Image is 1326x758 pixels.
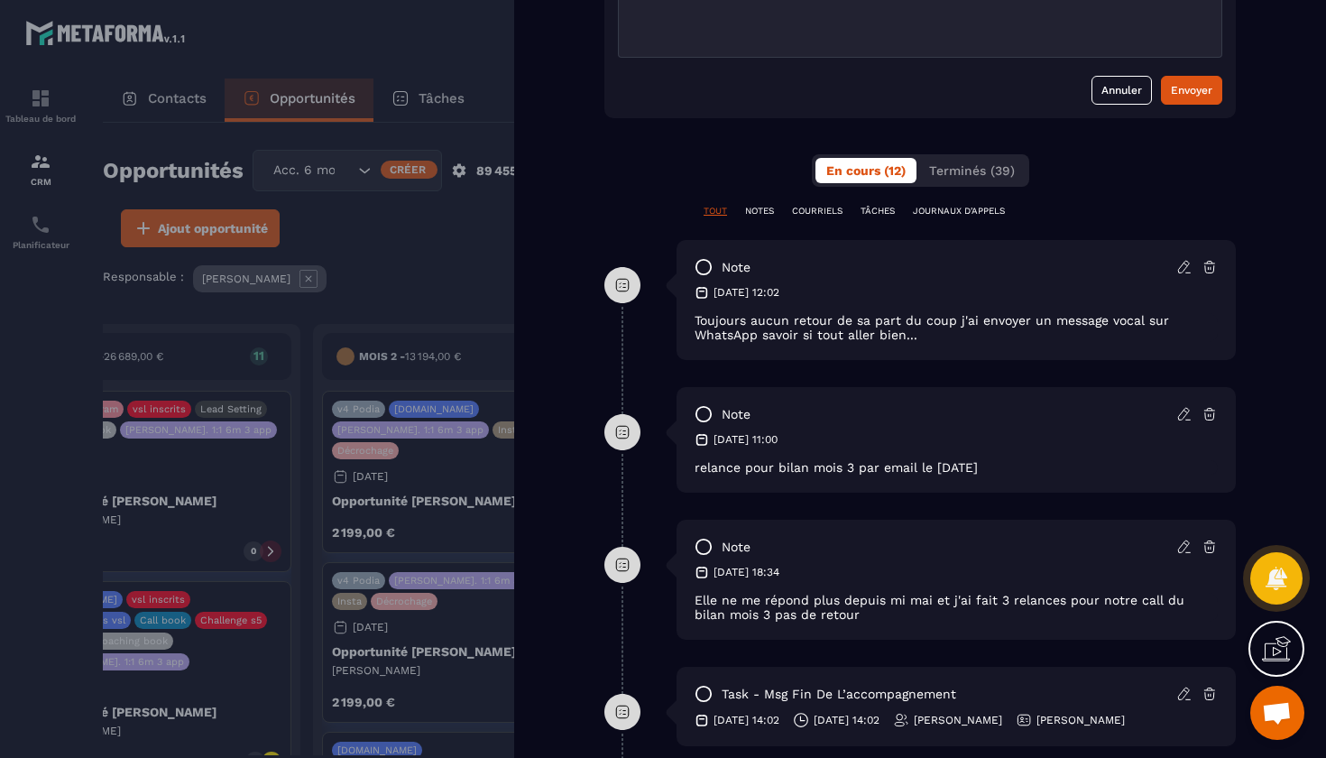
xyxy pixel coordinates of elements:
[929,163,1015,178] span: Terminés (39)
[918,158,1026,183] button: Terminés (39)
[814,713,879,727] p: [DATE] 14:02
[815,158,916,183] button: En cours (12)
[913,205,1005,217] p: JOURNAUX D'APPELS
[722,686,956,703] p: task - Msg fin de l’accompagnement
[914,713,1002,727] p: [PERSON_NAME]
[704,205,727,217] p: TOUT
[714,713,779,727] p: [DATE] 14:02
[722,539,750,556] p: note
[714,285,779,300] p: [DATE] 12:02
[1036,713,1125,727] p: [PERSON_NAME]
[826,163,906,178] span: En cours (12)
[745,205,774,217] p: NOTES
[695,313,1218,342] p: Toujours aucun retour de sa part du coup j'ai envoyer un message vocal sur WhatsApp savoir si tou...
[722,259,750,276] p: note
[714,565,779,579] p: [DATE] 18:34
[695,460,1218,475] p: relance pour bilan mois 3 par email le [DATE]
[714,432,778,447] p: [DATE] 11:00
[861,205,895,217] p: TÂCHES
[695,593,1218,622] p: Elle ne me répond plus depuis mi mai et j'ai fait 3 relances pour notre call du bilan mois 3 pas ...
[792,205,843,217] p: COURRIELS
[722,406,750,423] p: note
[1250,686,1304,740] a: Ouvrir le chat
